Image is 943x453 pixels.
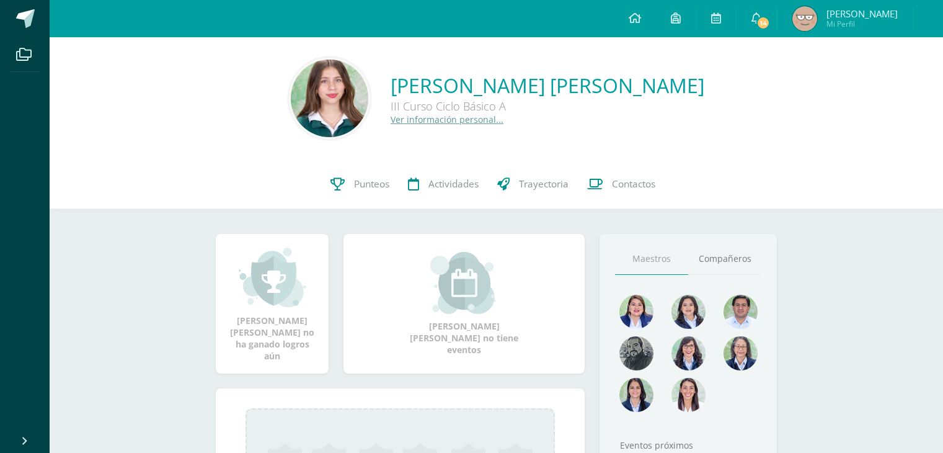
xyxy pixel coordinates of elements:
[391,114,503,125] a: Ver información personal...
[402,252,526,356] div: [PERSON_NAME] [PERSON_NAME] no tiene eventos
[792,6,817,31] img: a2f95568c6cbeebfa5626709a5edd4e5.png
[615,439,761,451] div: Eventos próximos
[391,72,704,99] a: [PERSON_NAME] [PERSON_NAME]
[671,378,706,412] img: 38d188cc98c34aa903096de2d1c9671e.png
[430,252,498,314] img: event_small.png
[228,246,316,362] div: [PERSON_NAME] [PERSON_NAME] no ha ganado logros aún
[671,336,706,370] img: b1da893d1b21f2b9f45fcdf5240f8abd.png
[724,336,758,370] img: 68491b968eaf45af92dd3338bd9092c6.png
[519,177,569,191] span: Trayectoria
[239,246,306,308] img: achievement_small.png
[578,159,665,209] a: Contactos
[399,159,488,209] a: Actividades
[724,295,758,329] img: 1e7bfa517bf798cc96a9d855bf172288.png
[756,16,770,30] span: 14
[291,60,368,137] img: 982e4ed1c670a81b177b0aaecd96636d.png
[671,295,706,329] img: 45e5189d4be9c73150df86acb3c68ab9.png
[826,19,898,29] span: Mi Perfil
[428,177,479,191] span: Actividades
[391,99,704,114] div: III Curso Ciclo Básico A
[321,159,399,209] a: Punteos
[619,336,653,370] img: 4179e05c207095638826b52d0d6e7b97.png
[488,159,578,209] a: Trayectoria
[619,295,653,329] img: 135afc2e3c36cc19cf7f4a6ffd4441d1.png
[826,7,898,20] span: [PERSON_NAME]
[688,243,761,275] a: Compañeros
[612,177,655,191] span: Contactos
[354,177,389,191] span: Punteos
[615,243,688,275] a: Maestros
[619,378,653,412] img: d4e0c534ae446c0d00535d3bb96704e9.png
